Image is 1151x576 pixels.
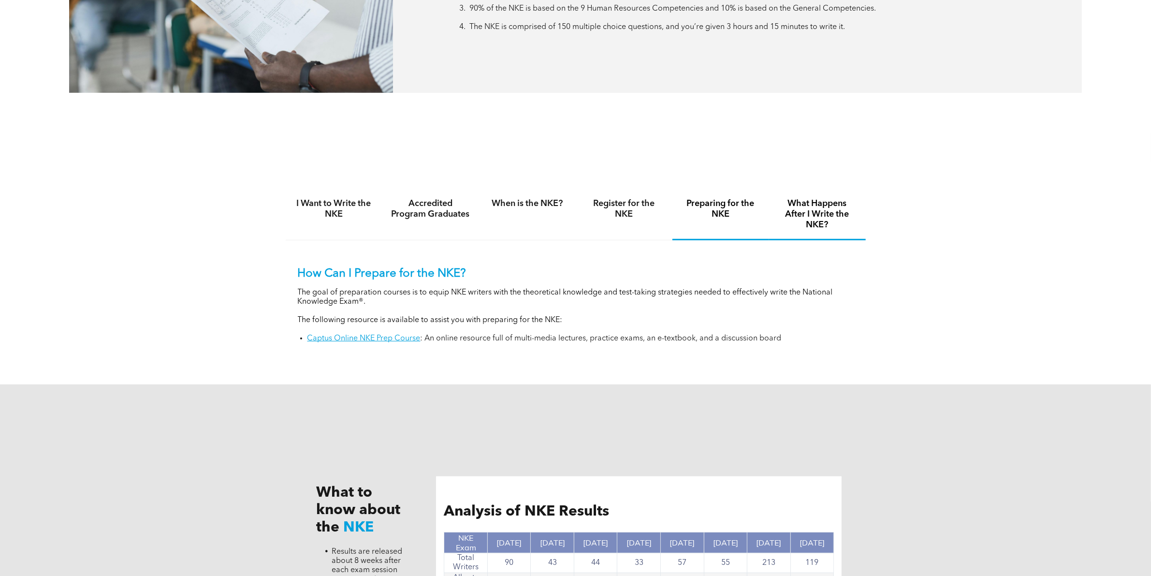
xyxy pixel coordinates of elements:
span: NKE [343,520,374,535]
th: [DATE] [487,532,531,553]
th: [DATE] [531,532,574,553]
span: Analysis of NKE Results [444,504,609,519]
h4: What Happens After I Write the NKE? [778,198,857,230]
td: Total Writers [444,553,488,573]
a: Captus Online NKE Prep Course [307,335,421,342]
p: How Can I Prepare for the NKE? [298,267,854,281]
th: [DATE] [617,532,661,553]
td: 90 [487,553,531,573]
th: [DATE] [574,532,617,553]
th: [DATE] [661,532,704,553]
h4: Accredited Program Graduates [391,198,470,220]
span: 90% of the NKE is based on the 9 Human Resources Competencies and 10% is based on the General Com... [469,5,876,13]
li: : An online resource full of multi-media lectures, practice exams, an e-textbook, and a discussio... [307,334,854,343]
span: What to know about the [316,486,400,535]
th: [DATE] [747,532,791,553]
td: 33 [617,553,661,573]
span: Results are released about 8 weeks after each exam session [332,548,402,574]
th: [DATE] [704,532,747,553]
span: The NKE is comprised of 150 multiple choice questions, and you’re given 3 hours and 15 minutes to... [469,23,845,31]
td: 43 [531,553,574,573]
th: [DATE] [790,532,834,553]
h4: Register for the NKE [584,198,664,220]
td: 55 [704,553,747,573]
h4: When is the NKE? [488,198,567,209]
th: NKE Exam [444,532,488,553]
p: The goal of preparation courses is to equip NKE writers with the theoretical knowledge and test-t... [298,288,854,307]
h4: I Want to Write the NKE [294,198,374,220]
p: The following resource is available to assist you with preparing for the NKE: [298,316,854,325]
td: 44 [574,553,617,573]
td: 57 [661,553,704,573]
td: 119 [790,553,834,573]
td: 213 [747,553,791,573]
h4: Preparing for the NKE [681,198,760,220]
